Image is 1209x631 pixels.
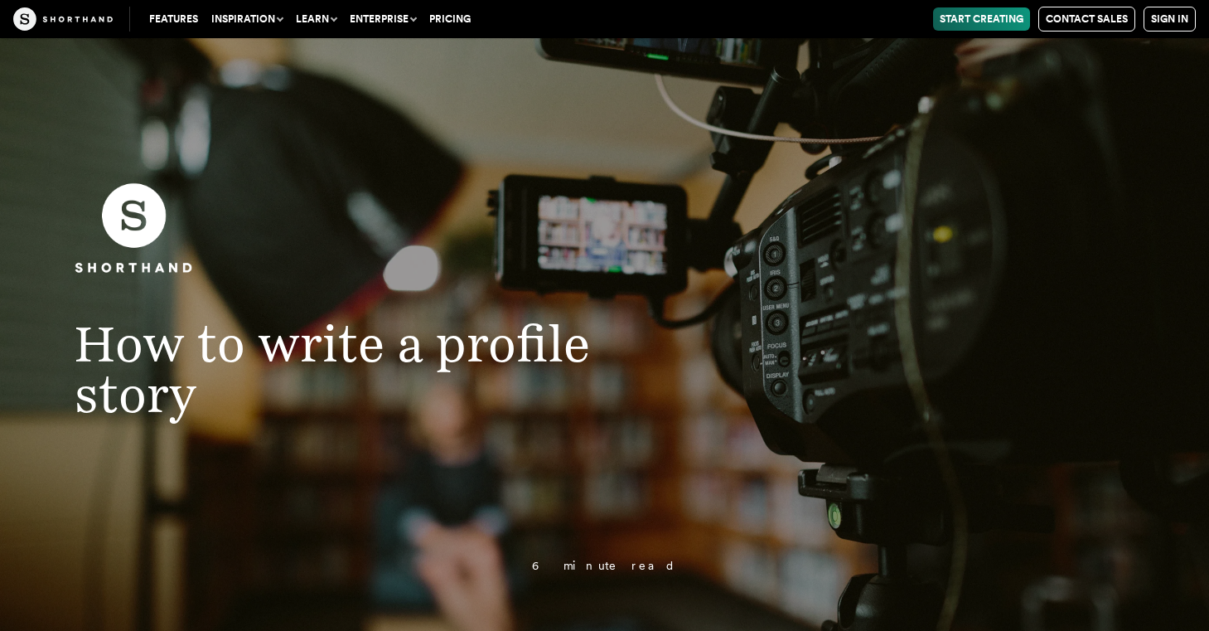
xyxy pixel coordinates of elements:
[205,7,289,31] button: Inspiration
[933,7,1030,31] a: Start Creating
[143,7,205,31] a: Features
[1038,7,1135,32] a: Contact Sales
[1144,7,1196,32] a: Sign in
[423,7,477,31] a: Pricing
[289,7,343,31] button: Learn
[41,318,699,420] h1: How to write a profile story
[343,7,423,31] button: Enterprise
[135,560,1074,572] p: 6 minute read
[13,7,113,31] img: The Craft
